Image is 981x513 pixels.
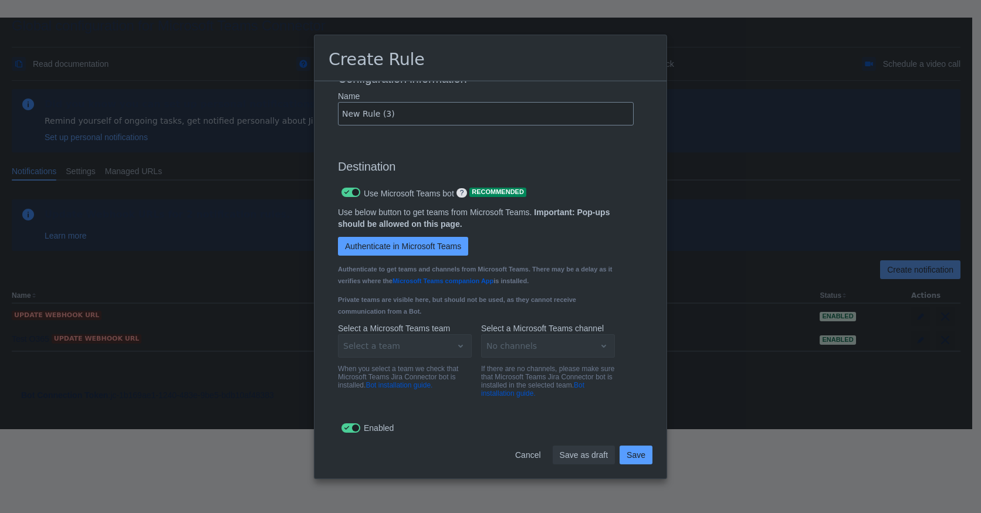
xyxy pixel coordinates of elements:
h3: Destination [338,159,634,178]
p: Select a Microsoft Teams team [338,322,472,334]
span: Recommended [469,189,526,195]
a: Bot installation guide. [366,381,432,389]
p: Name [338,90,634,102]
span: Authenticate in Microsoft Teams [345,237,461,256]
small: Authenticate to get teams and channels from Microsoft Teams. There may be a delay as it verifies ... [338,266,612,284]
small: Private teams are visible here, but should not be used, as they cannot receive communication from... [338,296,576,315]
a: Microsoft Teams companion App [393,277,493,284]
p: When you select a team we check that Microsoft Teams Jira Connector bot is installed. [338,365,472,389]
div: Scrollable content [314,80,667,437]
button: Authenticate in Microsoft Teams [338,237,468,256]
a: Bot installation guide. [481,381,584,398]
button: Save [620,446,652,464]
h3: Create Rule [329,49,425,72]
span: ? [456,188,468,198]
p: Use below button to get teams from Microsoft Teams. [338,206,615,230]
span: Save [627,446,645,464]
div: Enabled [338,420,643,436]
button: Save as draft [553,446,615,464]
span: Cancel [515,446,541,464]
p: If there are no channels, please make sure that Microsoft Teams Jira Connector bot is installed i... [481,365,615,398]
input: Please enter the name of the rule here [339,103,633,124]
div: Use Microsoft Teams bot [338,184,454,201]
button: Cancel [508,446,548,464]
span: Save as draft [560,446,608,464]
p: Select a Microsoft Teams channel [481,322,615,334]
